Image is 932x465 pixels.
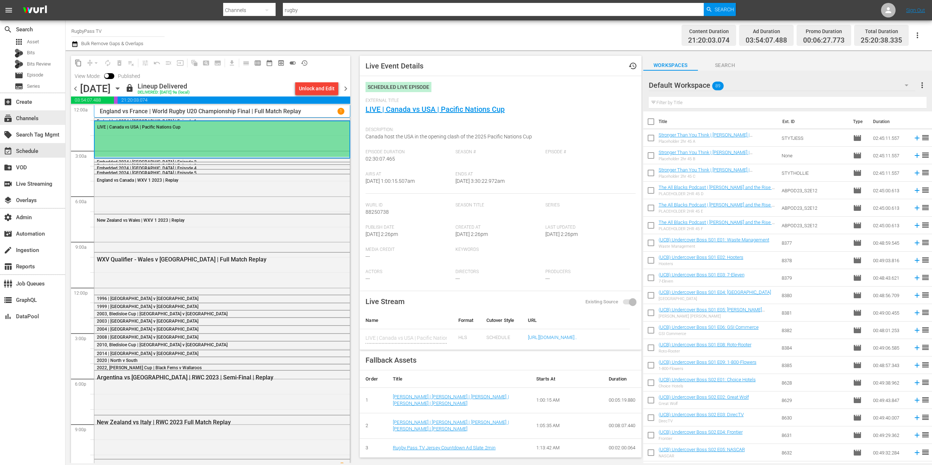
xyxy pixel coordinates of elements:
[4,213,12,222] span: Admin
[921,360,930,369] span: reorder
[779,339,850,356] td: 8384
[97,304,198,309] span: 1999 | [GEOGRAPHIC_DATA] v [GEOGRAPHIC_DATA]
[853,378,862,387] span: Episode
[114,73,144,79] span: Published
[455,149,542,155] span: Season #
[659,331,759,336] div: GSI Commerce
[366,98,632,104] span: External Title
[853,396,862,405] span: Episode
[97,351,198,356] span: 2014 | [GEOGRAPHIC_DATA] v [GEOGRAPHIC_DATA]
[100,108,301,115] p: England vs France | World Rugby U20 Championship Final | Full Match Replay
[200,57,212,69] span: Create Search Block
[137,56,151,70] span: Customize Events
[779,356,850,374] td: 8385
[4,296,12,304] span: GraphQL
[97,374,309,381] div: Argentina vs [GEOGRAPHIC_DATA] | RWC 2023 | Semi-Final | Replay
[118,96,351,104] span: 21:20:03.074
[393,394,509,406] a: [PERSON_NAME] | [PERSON_NAME] | [PERSON_NAME] | [PERSON_NAME] | [PERSON_NAME]
[913,414,921,422] svg: Add to Schedule
[659,429,743,435] a: (UCB) Undercover Boss S02 E04: Frontier
[336,159,345,165] span: VARIANT
[913,291,921,299] svg: Add to Schedule
[779,444,850,461] td: 8632
[913,204,921,212] svg: Add to Schedule
[861,26,902,36] div: Total Duration
[870,356,910,374] td: 00:48:57.343
[224,56,238,70] span: Download as CSV
[913,396,921,404] svg: Add to Schedule
[921,430,930,439] span: reorder
[870,391,910,409] td: 00:49:43.847
[779,287,850,304] td: 8380
[366,134,532,139] span: Canada host the USA in the opening clash of the 2025 Pacific Nations Cup
[853,256,862,265] span: Episode
[254,59,261,67] span: calendar_view_week_outlined
[921,326,930,334] span: reorder
[15,71,23,80] span: Episode
[628,62,637,70] span: Event History
[921,413,930,422] span: reorder
[455,172,542,177] span: Ends At
[393,445,495,450] a: Rugby Pass TV Jersey Countdown Ad Slate 2min
[366,209,389,215] span: 88250738
[869,111,912,132] th: Duration
[659,296,771,301] div: [GEOGRAPHIC_DATA]
[746,36,787,45] span: 03:54:07.488
[921,395,930,404] span: reorder
[870,129,910,147] td: 02:45:11.557
[530,413,603,438] td: 1:05:35 AM
[779,252,850,269] td: 8378
[545,276,550,281] span: ---
[659,209,776,214] div: PLACEHOLDER 2HR 45 E
[659,150,770,161] a: Stronger Than You Think | [PERSON_NAME] | [PERSON_NAME] | [PERSON_NAME] | [PERSON_NAME]
[4,246,12,255] span: Ingestion
[481,329,522,350] td: SCHEDULE
[921,168,930,177] span: reorder
[861,36,902,45] span: 25:20:38.335
[4,196,12,205] span: Overlays
[186,56,200,70] span: Refresh All Search Blocks
[366,82,431,92] div: Scheduled Live Episode
[659,447,745,452] a: (UCB) Undercover Boss S02 E05: NASCAR
[779,234,850,252] td: 8377
[97,342,228,347] span: 2010, Bledisloe Cup | [GEOGRAPHIC_DATA] v [GEOGRAPHIC_DATA]
[366,172,452,177] span: Airs At
[913,221,921,229] svg: Add to Schedule
[659,384,756,389] div: Choice Hotels
[455,269,542,275] span: Directors
[853,204,862,212] span: Episode
[853,273,862,282] span: Episode
[114,57,125,69] span: Select an event to delete
[84,57,102,69] span: Remove Gaps & Overlaps
[71,84,80,93] span: chevron_left
[97,218,185,223] span: New Zealand vs Wales | WXV 1 2023 | Replay
[803,26,845,36] div: Promo Duration
[341,84,350,93] span: chevron_right
[97,365,202,370] span: 2022, [PERSON_NAME] Cup | Black Ferns v Wallaroos
[913,274,921,282] svg: Add to Schedule
[530,370,603,388] th: Starts At
[853,239,862,247] span: Episode
[27,38,39,46] span: Asset
[779,426,850,444] td: 8631
[455,225,542,230] span: Created At
[870,252,910,269] td: 00:49:03.816
[913,151,921,159] svg: Add to Schedule
[918,76,927,94] button: more_vert
[870,234,910,252] td: 00:48:59.545
[80,83,111,95] div: [DATE]
[853,151,862,160] span: Episode
[659,261,743,266] div: Hooters
[921,256,930,264] span: reorder
[366,149,452,155] span: Episode Duration
[659,111,778,132] th: Title
[27,83,40,90] span: Series
[921,273,930,282] span: reorder
[921,221,930,229] span: reorder
[72,57,84,69] span: Copy Lineup
[264,57,275,69] span: Month Calendar View
[659,419,744,423] div: DirecTV
[366,231,398,237] span: [DATE] 2:26pm
[659,202,776,213] a: The All Blacks Podcast | [PERSON_NAME] and the Rise of Women’s Rugby
[913,326,921,334] svg: Add to Schedule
